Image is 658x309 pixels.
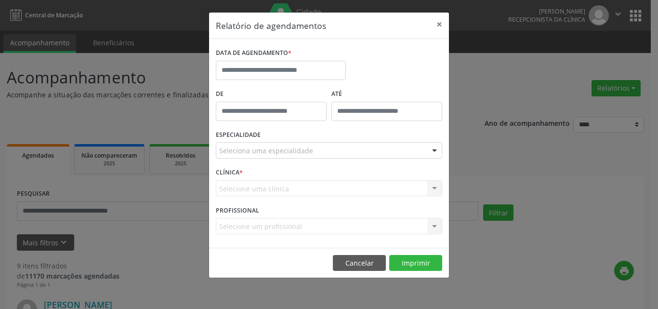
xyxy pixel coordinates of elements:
label: ESPECIALIDADE [216,128,261,143]
label: ATÉ [331,87,442,102]
label: CLÍNICA [216,165,243,180]
button: Imprimir [389,255,442,271]
label: PROFISSIONAL [216,203,259,218]
span: Seleciona uma especialidade [219,146,313,156]
label: DATA DE AGENDAMENTO [216,46,291,61]
button: Cancelar [333,255,386,271]
button: Close [430,13,449,36]
h5: Relatório de agendamentos [216,19,326,32]
label: De [216,87,327,102]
